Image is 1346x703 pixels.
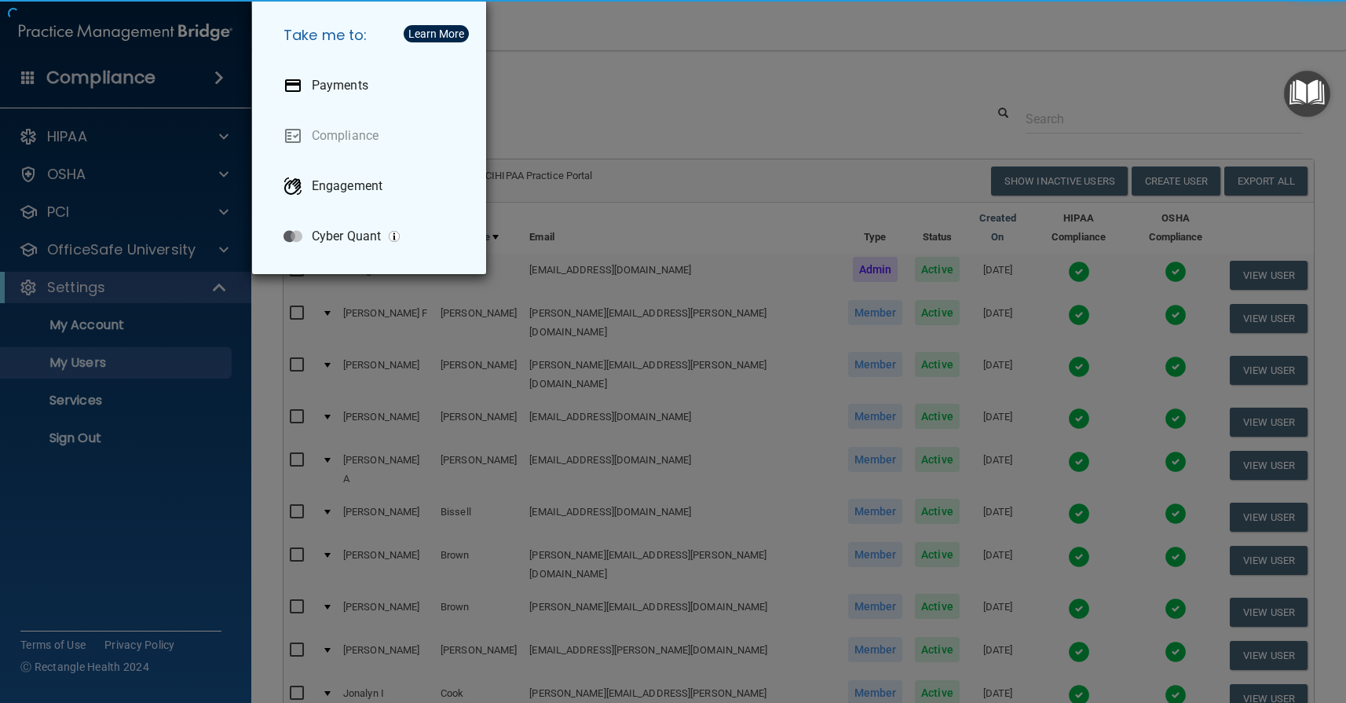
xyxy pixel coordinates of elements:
[312,229,381,244] p: Cyber Quant
[408,28,464,39] div: Learn More
[271,164,474,208] a: Engagement
[1284,71,1330,117] button: Open Resource Center
[312,78,368,93] p: Payments
[271,13,474,57] h5: Take me to:
[271,64,474,108] a: Payments
[404,25,469,42] button: Learn More
[312,178,382,194] p: Engagement
[271,114,474,158] a: Compliance
[271,214,474,258] a: Cyber Quant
